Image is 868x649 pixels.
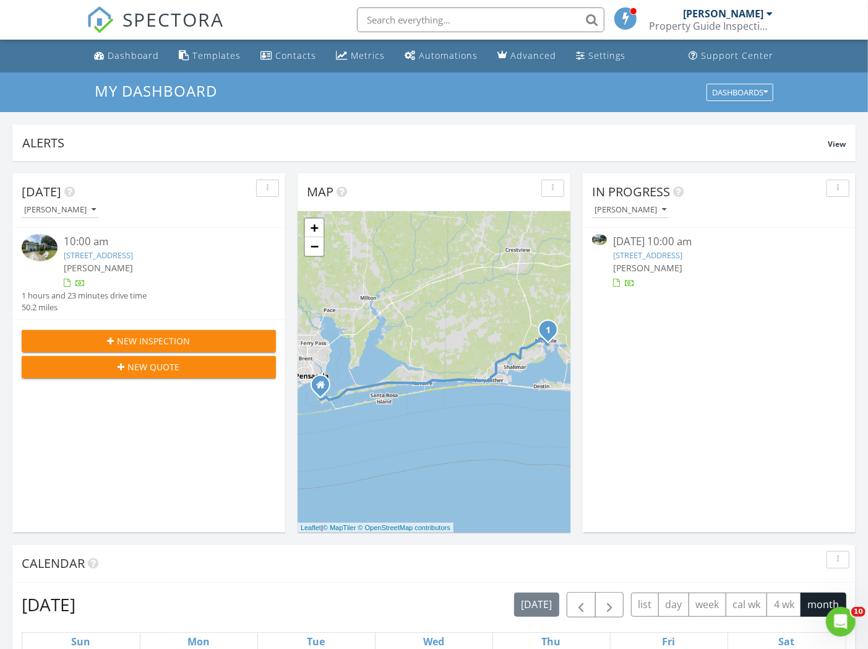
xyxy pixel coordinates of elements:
[588,50,625,61] div: Settings
[510,50,556,61] div: Advanced
[592,234,846,289] a: [DATE] 10:00 am [STREET_ADDRESS] [PERSON_NAME]
[22,134,828,151] div: Alerts
[492,45,561,68] a: Advanced
[571,45,630,68] a: Settings
[64,262,133,274] span: [PERSON_NAME]
[514,593,559,617] button: [DATE]
[323,524,356,531] a: © MapTiler
[64,234,254,250] div: 10:00 am
[331,45,390,68] a: Metrics
[22,555,85,572] span: Calendar
[22,592,75,617] h2: [DATE]
[546,326,551,335] i: 1
[118,334,191,347] span: New Inspection
[108,50,159,61] div: Dashboard
[631,593,659,617] button: list
[613,234,825,250] div: [DATE] 10:00 am
[89,45,164,68] a: Dashboard
[707,84,773,101] button: Dashboards
[298,523,453,533] div: |
[192,50,241,61] div: Templates
[95,81,217,101] span: My Dashboard
[22,234,276,313] a: 10:00 am [STREET_ADDRESS] [PERSON_NAME] 1 hours and 23 minutes drive time 50.2 miles
[650,20,773,32] div: Property Guide Inspections, LLC DBA inspectormatt.com
[22,202,98,219] button: [PERSON_NAME]
[305,237,324,256] a: Zoom out
[592,183,670,200] span: In Progress
[301,524,321,531] a: Leaflet
[801,593,846,617] button: month
[87,17,224,43] a: SPECTORA
[305,219,324,237] a: Zoom in
[128,360,180,373] span: New Quote
[357,7,604,32] input: Search everything...
[684,7,764,20] div: [PERSON_NAME]
[22,302,147,313] div: 50.2 miles
[658,593,689,617] button: day
[22,290,147,302] div: 1 hours and 23 minutes drive time
[320,385,328,392] div: 421 Cumberland Ave, Gulf Breeze FL 32561
[275,50,316,61] div: Contacts
[592,234,607,245] img: 9361670%2Fcover_photos%2FzWWbt8duXAMkLFjji47Z%2Fsmall.9361670-1756310014668
[702,50,774,61] div: Support Center
[595,592,624,617] button: Next month
[419,50,478,61] div: Automations
[22,234,58,261] img: 9361670%2Fcover_photos%2FzWWbt8duXAMkLFjji47Z%2Fsmall.9361670-1756310014668
[358,524,450,531] a: © OpenStreetMap contributors
[351,50,385,61] div: Metrics
[595,206,666,214] div: [PERSON_NAME]
[689,593,726,617] button: week
[174,45,246,68] a: Templates
[400,45,483,68] a: Automations (Basic)
[726,593,768,617] button: cal wk
[256,45,321,68] a: Contacts
[712,88,768,97] div: Dashboards
[64,250,133,261] a: [STREET_ADDRESS]
[684,45,779,68] a: Support Center
[22,356,276,378] button: New Quote
[307,183,333,200] span: Map
[87,6,114,33] img: The Best Home Inspection Software - Spectora
[767,593,801,617] button: 4 wk
[828,139,846,149] span: View
[592,202,669,219] button: [PERSON_NAME]
[24,206,96,214] div: [PERSON_NAME]
[548,329,556,337] div: 202 22nd St, Niceville, FL 32578
[22,183,61,200] span: [DATE]
[613,250,682,261] a: [STREET_ADDRESS]
[851,607,866,617] span: 10
[122,6,224,32] span: SPECTORA
[613,262,682,274] span: [PERSON_NAME]
[826,607,856,637] iframe: Intercom live chat
[22,330,276,352] button: New Inspection
[567,592,596,617] button: Previous month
